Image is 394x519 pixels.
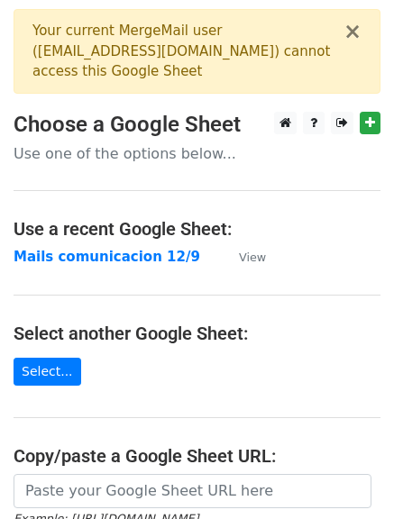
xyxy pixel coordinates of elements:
h3: Choose a Google Sheet [14,112,380,138]
small: View [239,250,266,264]
h4: Copy/paste a Google Sheet URL: [14,445,380,467]
h4: Use a recent Google Sheet: [14,218,380,240]
a: Mails comunicacion 12/9 [14,249,200,265]
div: Your current MergeMail user ( [EMAIL_ADDRESS][DOMAIN_NAME] ) cannot access this Google Sheet [32,21,344,82]
input: Paste your Google Sheet URL here [14,474,371,508]
p: Use one of the options below... [14,144,380,163]
button: × [344,21,362,42]
h4: Select another Google Sheet: [14,323,380,344]
a: View [221,249,266,265]
a: Select... [14,358,81,386]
